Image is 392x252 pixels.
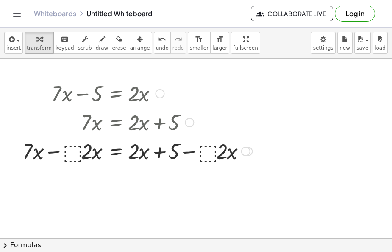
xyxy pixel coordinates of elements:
i: redo [174,34,182,45]
span: erase [112,45,126,51]
button: format_sizesmaller [188,32,211,54]
button: Toggle navigation [10,7,24,20]
span: keypad [56,45,74,51]
button: draw [94,32,111,54]
span: larger [212,45,227,51]
i: format_size [216,34,224,45]
button: new [337,32,353,54]
span: fullscreen [233,45,258,51]
button: format_sizelarger [210,32,229,54]
i: undo [158,34,166,45]
button: arrange [128,32,152,54]
span: draw [96,45,108,51]
button: transform [25,32,54,54]
span: new [339,45,350,51]
span: insert [6,45,21,51]
button: settings [311,32,336,54]
button: scrub [76,32,94,54]
button: erase [110,32,128,54]
span: Collaborate Live [258,10,326,17]
span: transform [27,45,52,51]
a: Whiteboards [34,9,76,18]
span: settings [313,45,334,51]
span: arrange [130,45,150,51]
i: format_size [195,34,203,45]
button: Log in [335,6,375,22]
button: fullscreen [231,32,260,54]
i: keyboard [61,34,69,45]
span: redo [172,45,184,51]
button: load [373,32,388,54]
button: insert [4,32,23,54]
span: undo [156,45,169,51]
button: Collaborate Live [251,6,333,21]
span: scrub [78,45,92,51]
span: load [375,45,386,51]
button: keyboardkeypad [53,32,76,54]
button: save [354,32,371,54]
button: undoundo [154,32,171,54]
span: smaller [190,45,209,51]
button: redoredo [170,32,186,54]
span: save [356,45,368,51]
